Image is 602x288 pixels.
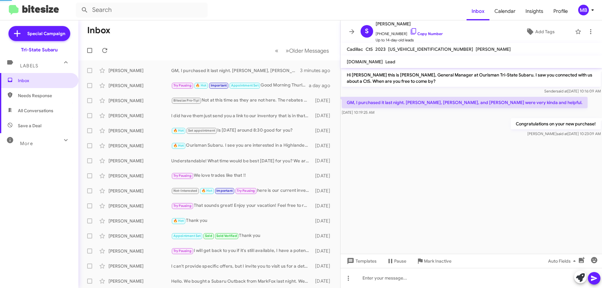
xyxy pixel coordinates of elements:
div: Understandable! What time would be best [DATE] for you? We are open from 9am to 5pm [171,158,312,164]
nav: Page navigation example [272,44,333,57]
div: [PERSON_NAME] [108,113,171,119]
p: GM, I purchased it last night. [PERSON_NAME], [PERSON_NAME], and [PERSON_NAME] were very kinda an... [342,97,588,108]
span: Add Tags [535,26,555,37]
span: Sold [205,234,212,238]
div: [PERSON_NAME] [108,233,171,239]
span: Older Messages [289,47,329,54]
div: Ourisman Subaru. I see you are interested in a Highlander and we do have a couple pre-owned ones ... [171,142,312,149]
div: [DATE] [312,113,335,119]
span: Important [211,83,227,87]
div: [PERSON_NAME] [108,188,171,194]
div: Not at this time as they are not here. The rebates and incentives change month to month and once ... [171,97,312,104]
button: Mark Inactive [411,255,457,267]
div: [PERSON_NAME] [108,263,171,269]
span: 🔥 Hot [196,83,206,87]
div: [DATE] [312,263,335,269]
span: [US_VEHICLE_IDENTIFICATION_NUMBER] [388,46,473,52]
div: We love trades like that !! [171,172,312,179]
span: Inbox [18,77,71,84]
div: MB [578,5,589,15]
a: Profile [548,2,573,20]
span: Set appointment [188,128,215,133]
input: Search [76,3,208,18]
span: said at [557,89,568,93]
div: [DATE] [312,218,335,224]
span: Templates [346,255,377,267]
span: Up to 14-day-old leads [376,37,443,43]
div: [PERSON_NAME] [108,218,171,224]
span: Appointment Set [173,234,201,238]
span: Pause [394,255,406,267]
div: [DATE] [312,188,335,194]
span: Mark Inactive [424,255,451,267]
div: [PERSON_NAME] [108,158,171,164]
div: I can't provide specific offers, but I invite you to visit us for a detailed evaluation. When wou... [171,263,312,269]
span: Bitesize Pro-Tip! [173,98,199,102]
span: Ct5 [366,46,373,52]
span: Try Pausing [237,189,255,193]
span: Lead [385,59,395,65]
a: Copy Number [410,31,443,36]
span: Try Pausing [173,174,192,178]
div: [DATE] [312,278,335,284]
div: [DATE] [312,143,335,149]
div: [PERSON_NAME] [108,278,171,284]
button: Next [282,44,333,57]
div: Hello. We bought a Subaru Outback from MarkFox last night. We're picking it up [DATE]. I'd be del... [171,278,312,284]
span: [PERSON_NAME] [476,46,511,52]
div: [PERSON_NAME] [108,248,171,254]
span: [PERSON_NAME] [DATE] 10:23:09 AM [527,131,601,136]
span: Special Campaign [27,30,65,37]
span: [DATE] 10:19:25 AM [342,110,374,115]
a: Inbox [467,2,489,20]
div: [PERSON_NAME] [108,203,171,209]
div: GM, I purchased it last night. [PERSON_NAME], [PERSON_NAME], and [PERSON_NAME] were very kinda an... [171,67,300,74]
div: a day ago [309,82,335,89]
p: Congratulations on your new purchase! [511,118,601,129]
a: Insights [520,2,548,20]
div: [PERSON_NAME] [108,82,171,89]
span: Sold Verified [216,234,237,238]
button: Auto Fields [543,255,583,267]
a: Special Campaign [8,26,70,41]
div: [PERSON_NAME] [108,143,171,149]
span: Appointment Set [231,83,259,87]
div: [PERSON_NAME] [108,128,171,134]
span: All Conversations [18,107,53,114]
span: Try Pausing [173,83,192,87]
div: Is [DATE] around 8:30 good for you? [171,127,312,134]
div: 3 minutes ago [300,67,335,74]
span: [DOMAIN_NAME] [347,59,383,65]
a: Calendar [489,2,520,20]
div: [DATE] [312,158,335,164]
span: said at [557,131,568,136]
div: [DATE] [312,173,335,179]
div: [DATE] [312,97,335,104]
div: I did have them just send you a link to our inventory that is in that price range or lower. Take ... [171,113,312,119]
div: Good Morning Thurland , Welcome back from vacation [171,82,309,89]
span: Save a Deal [18,123,41,129]
div: here is our current inventory let us know if you see anything ?[URL][DOMAIN_NAME] [171,187,312,194]
div: I will get back to you if it's still available, I have a potential buyer coming to look at it [DA... [171,247,312,254]
button: Add Tags [508,26,572,37]
span: 🔥 Hot [202,189,212,193]
div: Thank you [171,217,312,224]
span: Not-Interested [173,189,198,193]
div: [DATE] [312,128,335,134]
span: 2023 [375,46,386,52]
span: Needs Response [18,92,71,99]
div: [DATE] [312,203,335,209]
div: [PERSON_NAME] [108,67,171,74]
span: 🔥 Hot [173,219,184,223]
span: S [365,26,369,36]
button: MB [573,5,595,15]
span: « [275,47,278,55]
button: Templates [341,255,382,267]
div: Tri-State Subaru [21,47,58,53]
span: » [286,47,289,55]
button: Previous [271,44,282,57]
